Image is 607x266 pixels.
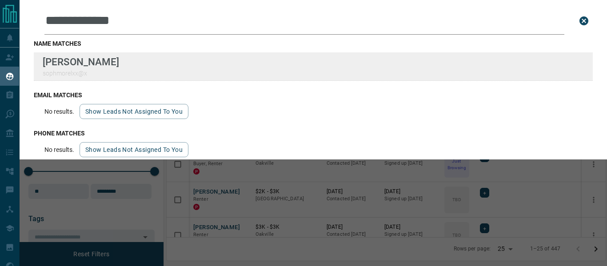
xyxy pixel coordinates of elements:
p: No results. [44,146,74,153]
p: No results. [44,108,74,115]
p: sophmorelxx@x [43,70,119,77]
h3: email matches [34,91,593,99]
button: show leads not assigned to you [80,142,188,157]
button: show leads not assigned to you [80,104,188,119]
h3: name matches [34,40,593,47]
button: close search bar [575,12,593,30]
p: [PERSON_NAME] [43,56,119,67]
h3: phone matches [34,130,593,137]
